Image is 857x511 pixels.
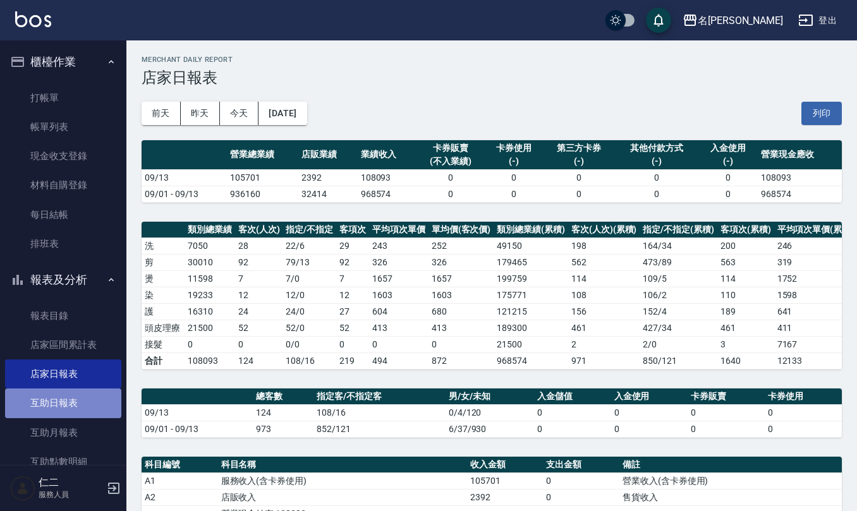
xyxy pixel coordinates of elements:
[369,254,428,270] td: 326
[568,270,640,287] td: 114
[5,388,121,418] a: 互助日報表
[494,270,568,287] td: 199759
[185,237,235,254] td: 7050
[369,320,428,336] td: 413
[543,489,619,505] td: 0
[5,141,121,171] a: 現金收支登錄
[640,254,717,270] td: 473 / 89
[369,303,428,320] td: 604
[10,476,35,501] img: Person
[619,472,842,489] td: 營業收入(含卡券使用)
[358,186,416,202] td: 968574
[5,112,121,141] a: 帳單列表
[544,186,615,202] td: 0
[428,352,494,369] td: 872
[428,237,494,254] td: 252
[142,237,185,254] td: 洗
[220,102,259,125] button: 今天
[185,287,235,303] td: 19233
[253,421,313,437] td: 973
[484,186,543,202] td: 0
[5,330,121,359] a: 店家區間累計表
[283,270,336,287] td: 7 / 0
[416,186,484,202] td: 0
[142,169,227,186] td: 09/13
[142,320,185,336] td: 頭皮理療
[611,421,688,437] td: 0
[185,270,235,287] td: 11598
[568,352,640,369] td: 971
[283,320,336,336] td: 52 / 0
[142,472,218,489] td: A1
[416,169,484,186] td: 0
[611,388,688,405] th: 入金使用
[253,388,313,405] th: 總客數
[568,237,640,254] td: 198
[494,222,568,238] th: 類別總業績(累積)
[758,169,842,186] td: 108093
[15,11,51,27] img: Logo
[218,489,467,505] td: 店販收入
[235,336,283,352] td: 0
[446,388,534,405] th: 男/女/未知
[619,457,842,473] th: 備註
[5,171,121,200] a: 材料自購登錄
[142,489,218,505] td: A2
[336,270,369,287] td: 7
[428,254,494,270] td: 326
[227,186,298,202] td: 936160
[420,155,481,168] div: (不入業績)
[618,141,696,155] div: 其他付款方式
[494,352,568,369] td: 968574
[181,102,220,125] button: 昨天
[494,303,568,320] td: 121215
[142,140,842,203] table: a dense table
[5,359,121,388] a: 店家日報表
[235,237,283,254] td: 28
[185,352,235,369] td: 108093
[39,489,103,500] p: 服務人員
[717,320,774,336] td: 461
[640,352,717,369] td: 850/121
[758,140,842,170] th: 營業現金應收
[646,8,671,33] button: save
[5,229,121,258] a: 排班表
[336,222,369,238] th: 客項次
[5,447,121,476] a: 互助點數明細
[717,303,774,320] td: 189
[142,336,185,352] td: 接髮
[717,287,774,303] td: 110
[494,320,568,336] td: 189300
[428,336,494,352] td: 0
[313,421,445,437] td: 852/121
[568,320,640,336] td: 461
[298,169,357,186] td: 2392
[5,83,121,112] a: 打帳單
[185,222,235,238] th: 類別總業績
[142,56,842,64] h2: Merchant Daily Report
[142,102,181,125] button: 前天
[336,254,369,270] td: 92
[283,237,336,254] td: 22 / 6
[446,404,534,421] td: 0/4/120
[142,303,185,320] td: 護
[494,254,568,270] td: 179465
[428,303,494,320] td: 680
[568,254,640,270] td: 562
[618,155,696,168] div: (-)
[688,388,765,405] th: 卡券販賣
[369,287,428,303] td: 1603
[235,287,283,303] td: 12
[5,301,121,330] a: 報表目錄
[615,169,699,186] td: 0
[484,169,543,186] td: 0
[313,388,445,405] th: 指定客/不指定客
[467,472,544,489] td: 105701
[487,141,540,155] div: 卡券使用
[534,421,611,437] td: 0
[283,222,336,238] th: 指定/不指定
[428,270,494,287] td: 1657
[298,140,357,170] th: 店販業績
[235,320,283,336] td: 52
[142,404,253,421] td: 09/13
